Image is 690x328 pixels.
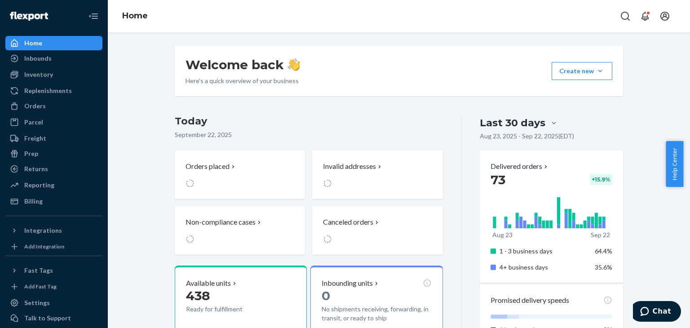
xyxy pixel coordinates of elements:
[656,7,674,25] button: Open account menu
[5,146,102,161] a: Prep
[122,11,148,21] a: Home
[24,54,52,63] div: Inbounds
[323,217,373,227] p: Canceled orders
[312,206,442,255] button: Canceled orders
[633,301,681,324] iframe: Opens a widget where you can chat to one of our agents
[24,39,42,48] div: Home
[24,298,50,307] div: Settings
[5,131,102,146] a: Freight
[5,311,102,325] button: Talk to Support
[480,132,574,141] p: Aug 23, 2025 - Sep 22, 2025 ( EDT )
[500,247,588,256] p: 1 - 3 business days
[24,283,57,290] div: Add Fast Tag
[24,102,46,111] div: Orders
[24,86,72,95] div: Replenishments
[175,114,443,129] h3: Today
[186,217,256,227] p: Non-compliance cases
[595,263,612,271] span: 35.6%
[84,7,102,25] button: Close Navigation
[24,164,48,173] div: Returns
[5,223,102,238] button: Integrations
[322,278,373,288] p: Inbounding units
[5,99,102,113] a: Orders
[10,12,48,21] img: Flexport logo
[492,230,513,239] p: Aug 23
[312,151,442,199] button: Invalid addresses
[186,57,300,73] h1: Welcome back
[186,288,210,303] span: 438
[175,206,305,255] button: Non-compliance cases
[186,161,230,172] p: Orders placed
[5,241,102,252] a: Add Integration
[24,226,62,235] div: Integrations
[616,7,634,25] button: Open Search Box
[500,263,588,272] p: 4+ business days
[5,67,102,82] a: Inventory
[115,3,155,29] ol: breadcrumbs
[24,181,54,190] div: Reporting
[636,7,654,25] button: Open notifications
[595,247,612,255] span: 64.4%
[186,76,300,85] p: Here’s a quick overview of your business
[5,115,102,129] a: Parcel
[591,230,610,239] p: Sep 22
[322,305,431,323] p: No shipments receiving, forwarding, in transit, or ready to ship
[5,296,102,310] a: Settings
[5,281,102,292] a: Add Fast Tag
[24,118,43,127] div: Parcel
[24,314,71,323] div: Talk to Support
[24,266,53,275] div: Fast Tags
[666,141,683,187] button: Help Center
[480,116,545,130] div: Last 30 days
[24,197,43,206] div: Billing
[186,305,269,314] p: Ready for fulfillment
[5,51,102,66] a: Inbounds
[491,161,549,172] button: Delivered orders
[5,162,102,176] a: Returns
[323,161,376,172] p: Invalid addresses
[552,62,612,80] button: Create new
[287,58,300,71] img: hand-wave emoji
[24,149,38,158] div: Prep
[5,263,102,278] button: Fast Tags
[24,70,53,79] div: Inventory
[24,243,64,250] div: Add Integration
[5,84,102,98] a: Replenishments
[590,174,612,185] div: + 15.9 %
[5,194,102,208] a: Billing
[322,288,330,303] span: 0
[491,172,505,187] span: 73
[186,278,231,288] p: Available units
[24,134,46,143] div: Freight
[175,151,305,199] button: Orders placed
[175,130,443,139] p: September 22, 2025
[491,295,569,306] p: Promised delivery speeds
[5,36,102,50] a: Home
[5,178,102,192] a: Reporting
